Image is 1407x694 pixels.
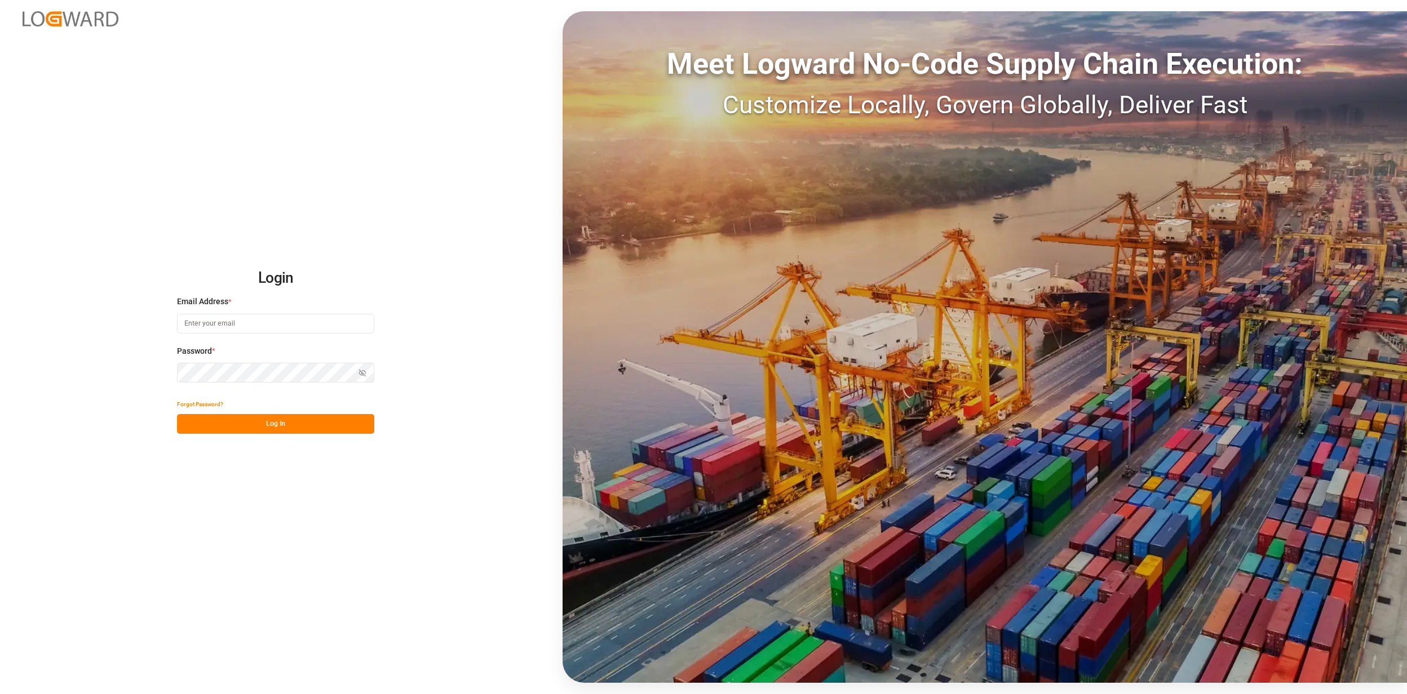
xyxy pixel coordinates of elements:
button: Log In [177,414,374,434]
div: Meet Logward No-Code Supply Chain Execution: [563,42,1407,86]
span: Email Address [177,296,228,308]
input: Enter your email [177,314,374,333]
img: Logward_new_orange.png [23,11,118,26]
button: Forgot Password? [177,394,223,414]
h2: Login [177,260,374,296]
div: Customize Locally, Govern Globally, Deliver Fast [563,86,1407,123]
span: Password [177,345,212,357]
